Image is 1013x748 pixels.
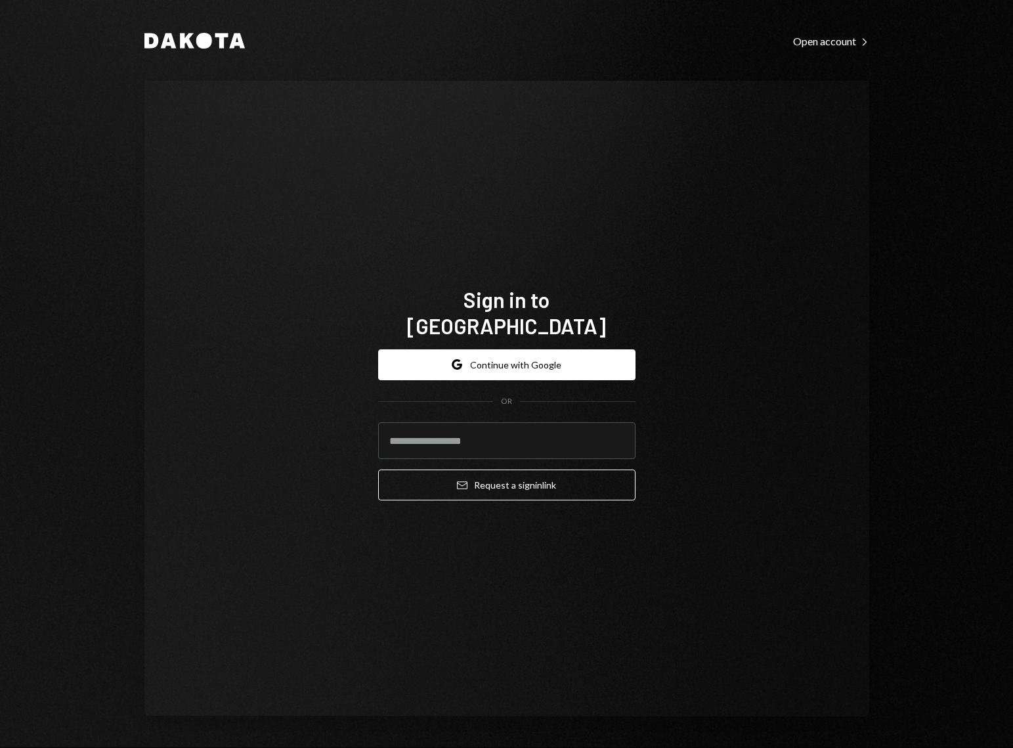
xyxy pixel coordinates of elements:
div: Open account [793,35,869,48]
div: OR [501,396,512,407]
h1: Sign in to [GEOGRAPHIC_DATA] [378,286,636,339]
button: Request a signinlink [378,470,636,500]
button: Continue with Google [378,349,636,380]
a: Open account [793,33,869,48]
